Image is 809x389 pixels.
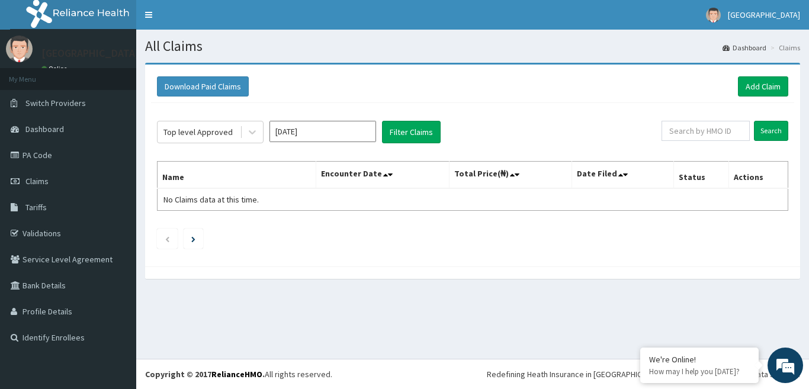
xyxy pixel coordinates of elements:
strong: Copyright © 2017 . [145,369,265,380]
footer: All rights reserved. [136,359,809,389]
input: Select Month and Year [269,121,376,142]
a: Dashboard [723,43,766,53]
th: Encounter Date [316,162,449,189]
img: User Image [6,36,33,62]
input: Search [754,121,788,141]
th: Name [158,162,316,189]
a: Next page [191,233,195,244]
th: Total Price(₦) [449,162,572,189]
button: Filter Claims [382,121,441,143]
div: Top level Approved [163,126,233,138]
p: How may I help you today? [649,367,750,377]
th: Status [674,162,729,189]
span: Claims [25,176,49,187]
a: Online [41,65,70,73]
th: Date Filed [572,162,674,189]
div: We're Online! [649,354,750,365]
a: Previous page [165,233,170,244]
div: Redefining Heath Insurance in [GEOGRAPHIC_DATA] using Telemedicine and Data Science! [487,368,800,380]
span: Tariffs [25,202,47,213]
span: Switch Providers [25,98,86,108]
h1: All Claims [145,38,800,54]
span: [GEOGRAPHIC_DATA] [728,9,800,20]
img: User Image [706,8,721,22]
span: No Claims data at this time. [163,194,259,205]
span: Dashboard [25,124,64,134]
th: Actions [728,162,788,189]
a: RelianceHMO [211,369,262,380]
p: [GEOGRAPHIC_DATA] [41,48,139,59]
button: Download Paid Claims [157,76,249,97]
li: Claims [768,43,800,53]
a: Add Claim [738,76,788,97]
input: Search by HMO ID [662,121,750,141]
